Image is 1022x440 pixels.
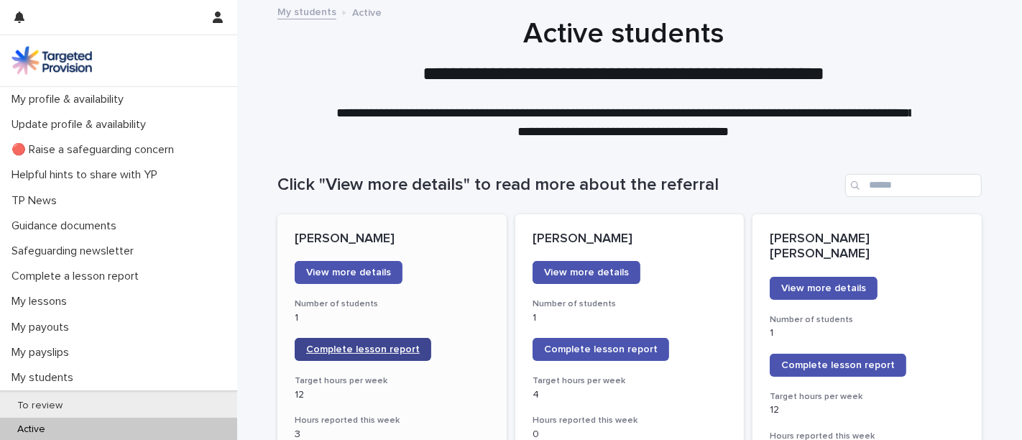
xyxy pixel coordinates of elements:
[533,298,727,310] h3: Number of students
[6,321,80,334] p: My payouts
[295,338,431,361] a: Complete lesson report
[6,219,128,233] p: Guidance documents
[533,338,669,361] a: Complete lesson report
[6,295,78,308] p: My lessons
[770,327,965,339] p: 1
[6,93,135,106] p: My profile & availability
[6,371,85,385] p: My students
[770,354,906,377] a: Complete lesson report
[6,143,185,157] p: 🔴 Raise a safeguarding concern
[277,3,336,19] a: My students
[295,261,402,284] a: View more details
[306,344,420,354] span: Complete lesson report
[544,267,629,278] span: View more details
[306,267,391,278] span: View more details
[770,277,878,300] a: View more details
[533,415,727,426] h3: Hours reported this week
[781,360,895,370] span: Complete lesson report
[352,4,382,19] p: Active
[770,314,965,326] h3: Number of students
[295,298,489,310] h3: Number of students
[6,168,169,182] p: Helpful hints to share with YP
[533,312,727,324] p: 1
[533,389,727,401] p: 4
[6,400,74,412] p: To review
[6,194,68,208] p: TP News
[295,389,489,401] p: 12
[295,232,489,247] p: [PERSON_NAME]
[6,270,150,283] p: Complete a lesson report
[295,312,489,324] p: 1
[781,283,866,293] span: View more details
[544,344,658,354] span: Complete lesson report
[295,375,489,387] h3: Target hours per week
[845,174,982,197] input: Search
[533,375,727,387] h3: Target hours per week
[6,423,57,436] p: Active
[533,232,727,247] p: [PERSON_NAME]
[11,46,92,75] img: M5nRWzHhSzIhMunXDL62
[770,404,965,416] p: 12
[533,261,640,284] a: View more details
[6,346,80,359] p: My payslips
[277,175,839,196] h1: Click "View more details" to read more about the referral
[770,391,965,403] h3: Target hours per week
[6,244,145,258] p: Safeguarding newsletter
[6,118,157,132] p: Update profile & availability
[770,232,965,262] p: [PERSON_NAME] [PERSON_NAME]
[272,17,976,51] h1: Active students
[295,415,489,426] h3: Hours reported this week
